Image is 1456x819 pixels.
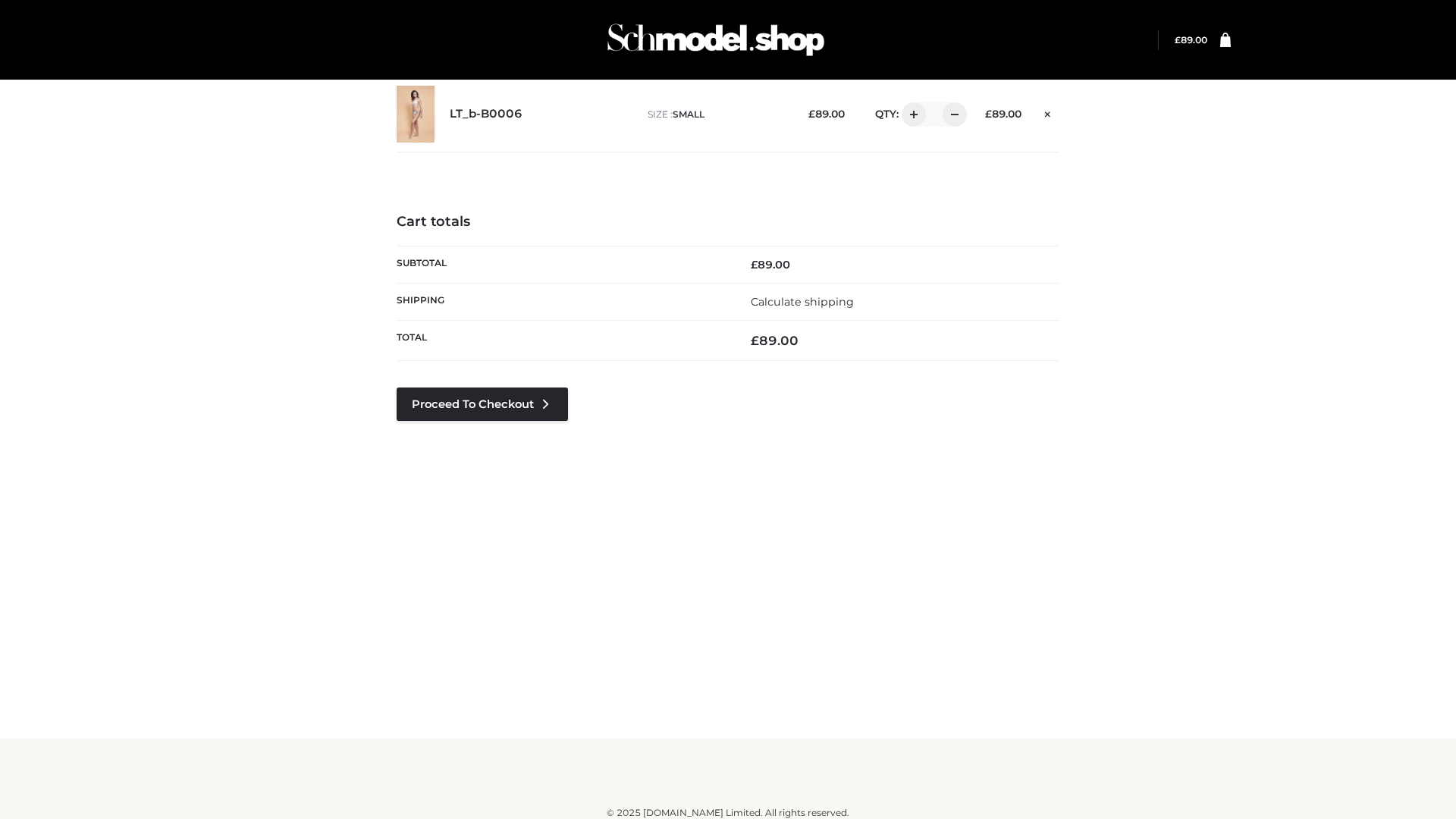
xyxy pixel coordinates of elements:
a: LT_b-B0006 [450,107,522,121]
th: Total [397,321,728,361]
a: Remove this item [1037,102,1059,122]
bdi: 89.00 [751,333,799,348]
h4: Cart totals [397,214,1059,231]
a: Calculate shipping [751,295,854,309]
span: £ [751,258,758,271]
span: SMALL [673,108,704,120]
bdi: 89.00 [1175,34,1207,45]
a: Proceed to Checkout [397,388,568,421]
img: Schmodel Admin 964 [602,10,830,70]
p: size : [648,108,785,121]
bdi: 89.00 [985,108,1021,120]
div: QTY: [860,102,962,127]
bdi: 89.00 [808,108,845,120]
span: £ [808,108,815,120]
span: £ [985,108,992,120]
th: Shipping [397,283,728,320]
bdi: 89.00 [751,258,790,271]
span: £ [751,333,759,348]
th: Subtotal [397,246,728,283]
span: £ [1175,34,1181,45]
a: £89.00 [1175,34,1207,45]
